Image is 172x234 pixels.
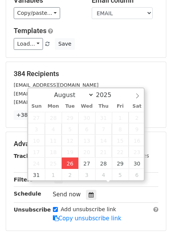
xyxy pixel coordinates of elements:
strong: Tracking [14,153,39,159]
span: July 29, 2025 [62,112,78,123]
span: August 17, 2025 [28,146,45,158]
span: July 31, 2025 [95,112,112,123]
span: August 8, 2025 [112,123,129,135]
span: August 21, 2025 [95,146,112,158]
span: August 11, 2025 [45,135,62,146]
span: August 31, 2025 [28,169,45,180]
span: August 18, 2025 [45,146,62,158]
small: [EMAIL_ADDRESS][DOMAIN_NAME] [14,91,99,97]
a: Load... [14,38,43,50]
span: August 5, 2025 [62,123,78,135]
span: August 26, 2025 [62,158,78,169]
label: UTM Codes [119,152,149,160]
span: August 16, 2025 [129,135,145,146]
span: September 4, 2025 [95,169,112,180]
span: September 5, 2025 [112,169,129,180]
span: August 15, 2025 [112,135,129,146]
small: [EMAIL_ADDRESS][DOMAIN_NAME] [14,82,99,88]
span: August 22, 2025 [112,146,129,158]
a: Copy/paste... [14,7,60,19]
span: August 1, 2025 [112,112,129,123]
span: August 19, 2025 [62,146,78,158]
span: Sun [28,104,45,109]
label: Add unsubscribe link [61,205,116,213]
span: July 27, 2025 [28,112,45,123]
span: August 13, 2025 [78,135,95,146]
span: September 1, 2025 [45,169,62,180]
a: +381 more [14,110,49,120]
span: August 6, 2025 [78,123,95,135]
span: August 25, 2025 [45,158,62,169]
span: Sat [129,104,145,109]
span: August 23, 2025 [129,146,145,158]
span: July 30, 2025 [78,112,95,123]
h5: Advanced [14,140,158,148]
span: August 24, 2025 [28,158,45,169]
span: August 10, 2025 [28,135,45,146]
a: Templates [14,27,46,35]
span: August 4, 2025 [45,123,62,135]
small: [EMAIL_ADDRESS][DOMAIN_NAME] [14,99,99,105]
span: August 14, 2025 [95,135,112,146]
span: August 3, 2025 [28,123,45,135]
span: Tue [62,104,78,109]
span: August 7, 2025 [95,123,112,135]
a: Copy unsubscribe link [53,215,121,222]
span: August 12, 2025 [62,135,78,146]
iframe: Chat Widget [134,197,172,234]
span: August 20, 2025 [78,146,95,158]
span: Wed [78,104,95,109]
span: September 3, 2025 [78,169,95,180]
span: August 30, 2025 [129,158,145,169]
span: August 27, 2025 [78,158,95,169]
strong: Unsubscribe [14,207,51,213]
input: Year [94,91,121,99]
span: August 2, 2025 [129,112,145,123]
span: Fri [112,104,129,109]
span: August 29, 2025 [112,158,129,169]
span: September 2, 2025 [62,169,78,180]
h5: 384 Recipients [14,70,158,78]
span: September 6, 2025 [129,169,145,180]
span: Send now [53,191,81,198]
strong: Schedule [14,191,41,197]
strong: Filters [14,177,33,183]
span: July 28, 2025 [45,112,62,123]
span: August 28, 2025 [95,158,112,169]
span: Thu [95,104,112,109]
button: Save [55,38,75,50]
span: August 9, 2025 [129,123,145,135]
span: Mon [45,104,62,109]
